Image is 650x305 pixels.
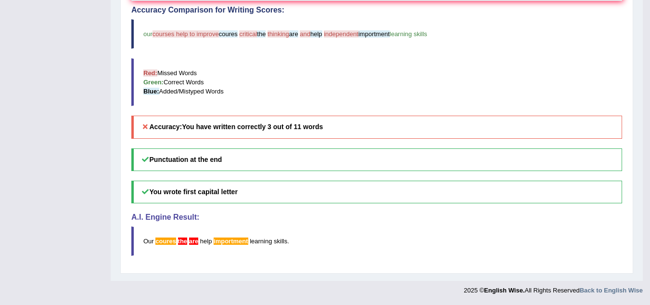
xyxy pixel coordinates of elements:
[289,30,298,38] span: are
[257,30,266,38] span: the
[143,30,153,38] span: our
[143,79,164,86] b: Green:
[358,30,390,38] span: importment
[310,30,322,38] span: help
[268,30,289,38] span: thinking
[143,88,159,95] b: Blue:
[131,148,622,171] h5: Punctuation at the end
[484,287,524,294] strong: English Wise.
[143,69,157,77] b: Red:
[155,238,176,245] span: Possible spelling mistake found. (did you mean: course)
[324,30,358,38] span: independent
[580,287,643,294] a: Back to English Wise
[131,181,622,203] h5: You wrote first capital letter
[187,238,189,245] span: Did you mean “they are” or “there are”?
[131,226,622,256] blockquote: .
[153,30,219,38] span: courses help to improve
[214,238,248,245] span: Possible spelling mistake found. (did you mean: important)
[182,123,323,131] b: You have written correctly 3 out of 11 words
[131,116,622,138] h5: Accuracy:
[131,6,622,14] h4: Accuracy Comparison for Writing Scores:
[239,30,257,38] span: critical
[189,238,199,245] span: Did you mean “they are” or “there are”?
[131,213,622,222] h4: A.I. Engine Result:
[143,238,154,245] span: Our
[390,30,427,38] span: learning skills
[464,281,643,295] div: 2025 © All Rights Reserved
[250,238,272,245] span: learning
[200,238,212,245] span: help
[178,238,188,245] span: Did you mean “they are” or “there are”?
[300,30,310,38] span: and
[131,58,622,106] blockquote: Missed Words Correct Words Added/Mistyped Words
[274,238,287,245] span: skills
[219,30,238,38] span: coures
